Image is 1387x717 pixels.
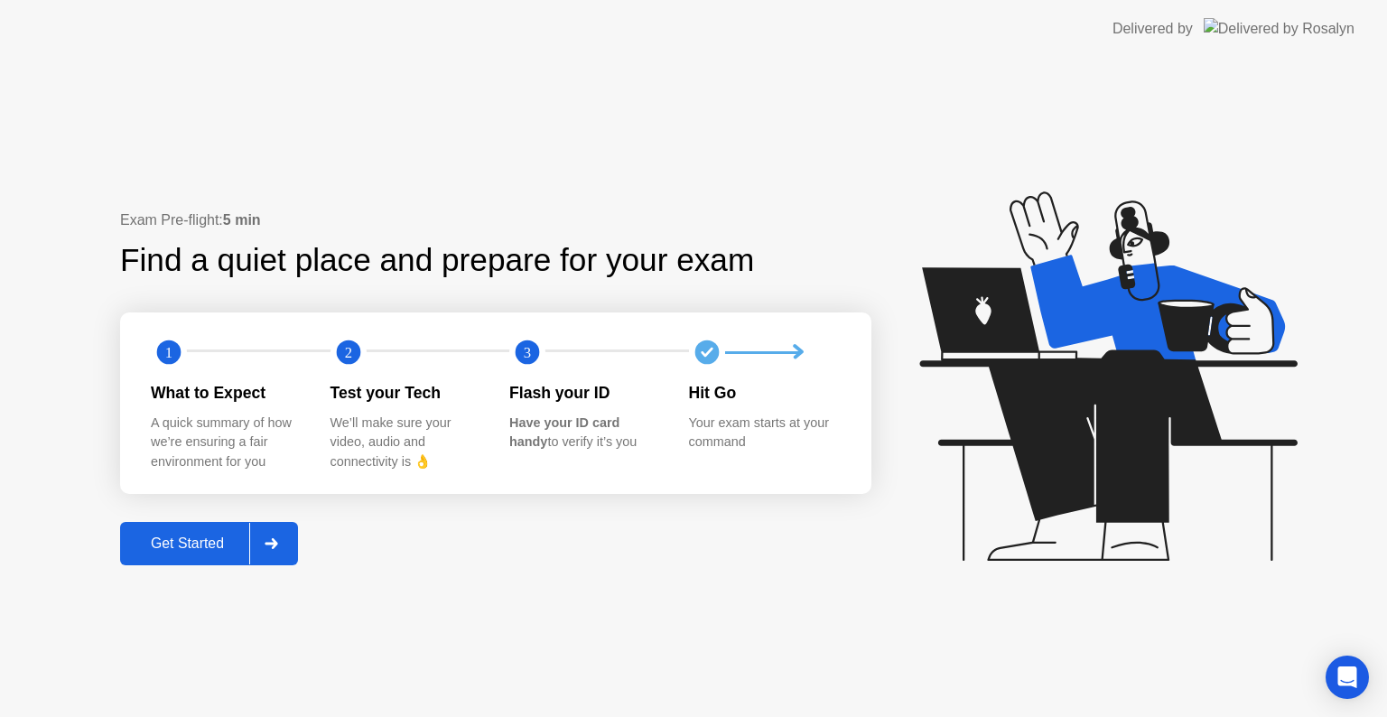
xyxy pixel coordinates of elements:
b: 5 min [223,212,261,228]
div: What to Expect [151,381,302,405]
text: 1 [165,344,172,361]
div: Test your Tech [330,381,481,405]
div: to verify it’s you [509,414,660,452]
div: We’ll make sure your video, audio and connectivity is 👌 [330,414,481,472]
div: A quick summary of how we’re ensuring a fair environment for you [151,414,302,472]
b: Have your ID card handy [509,415,619,450]
div: Get Started [126,535,249,552]
text: 3 [524,344,531,361]
button: Get Started [120,522,298,565]
div: Your exam starts at your command [689,414,840,452]
img: Delivered by Rosalyn [1204,18,1354,39]
div: Exam Pre-flight: [120,210,871,231]
div: Hit Go [689,381,840,405]
div: Open Intercom Messenger [1326,656,1369,699]
div: Delivered by [1112,18,1193,40]
div: Flash your ID [509,381,660,405]
div: Find a quiet place and prepare for your exam [120,237,757,284]
text: 2 [344,344,351,361]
